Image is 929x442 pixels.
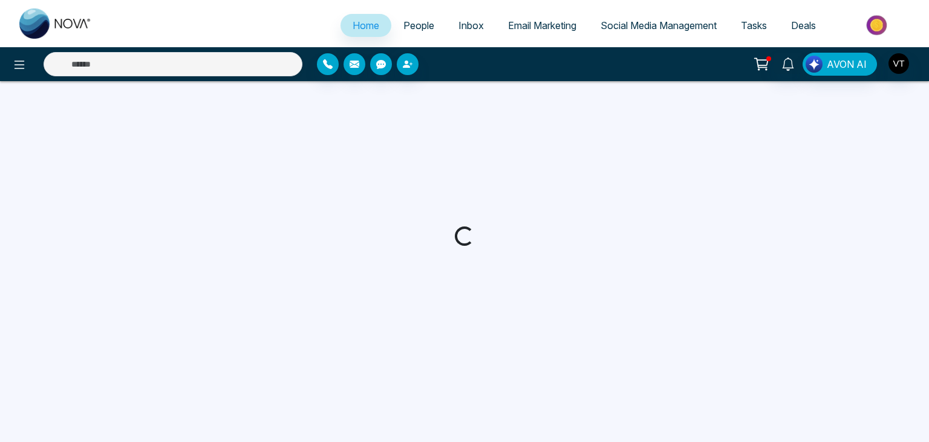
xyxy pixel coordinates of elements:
span: People [403,19,434,31]
a: People [391,14,446,37]
img: User Avatar [888,53,909,74]
img: Lead Flow [806,56,823,73]
span: Inbox [458,19,484,31]
img: Market-place.gif [834,12,922,39]
span: Social Media Management [601,19,717,31]
button: AVON AI [803,53,877,76]
span: Deals [791,19,816,31]
a: Inbox [446,14,496,37]
span: Home [353,19,379,31]
img: Nova CRM Logo [19,8,92,39]
a: Home [341,14,391,37]
a: Deals [779,14,828,37]
span: Tasks [741,19,767,31]
span: Email Marketing [508,19,576,31]
a: Social Media Management [588,14,729,37]
span: AVON AI [827,57,867,71]
a: Email Marketing [496,14,588,37]
a: Tasks [729,14,779,37]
